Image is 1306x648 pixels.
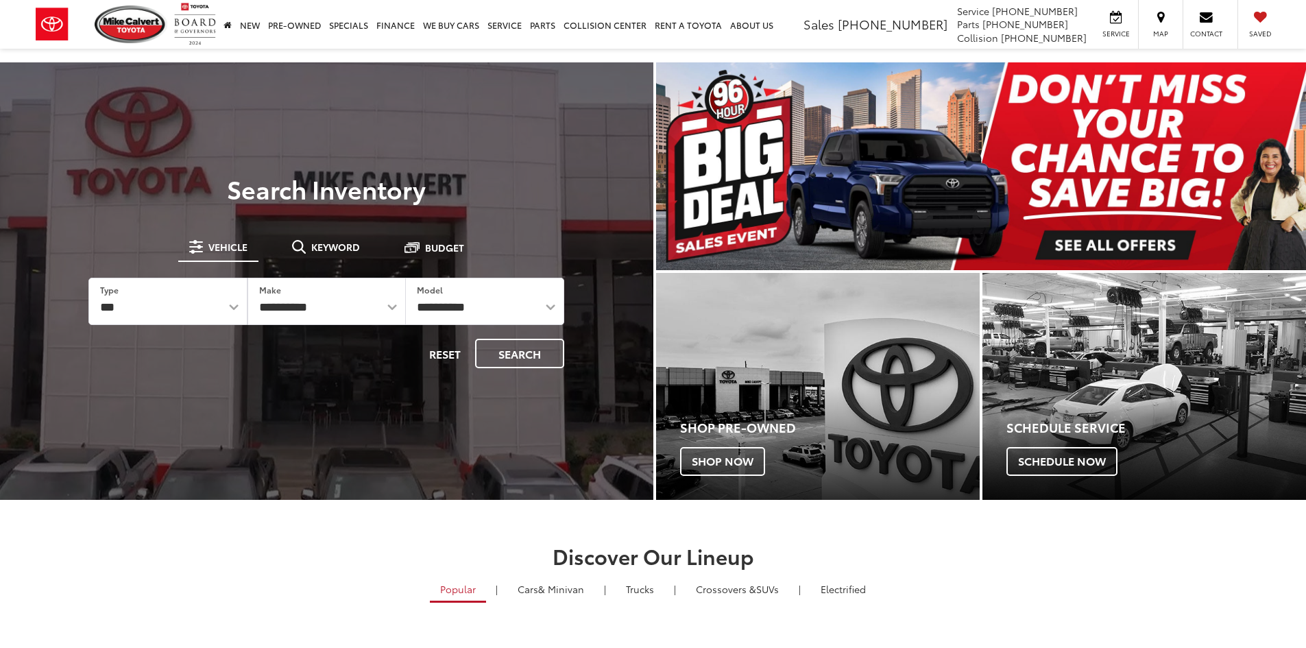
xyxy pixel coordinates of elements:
h3: Search Inventory [58,175,596,202]
span: Map [1146,29,1176,38]
span: Saved [1245,29,1275,38]
label: Make [259,284,281,296]
button: Reset [418,339,472,368]
span: Schedule Now [1006,447,1117,476]
li: | [795,582,804,596]
span: Budget [425,243,464,252]
h4: Shop Pre-Owned [680,421,980,435]
span: Parts [957,17,980,31]
span: Service [957,4,989,18]
span: [PHONE_NUMBER] [1001,31,1087,45]
h4: Schedule Service [1006,421,1306,435]
li: | [492,582,501,596]
span: Collision [957,31,998,45]
span: Crossovers & [696,582,756,596]
span: Vehicle [208,242,247,252]
h2: Discover Our Lineup [170,544,1137,567]
span: [PHONE_NUMBER] [838,15,947,33]
span: Shop Now [680,447,765,476]
a: Shop Pre-Owned Shop Now [656,273,980,500]
span: [PHONE_NUMBER] [992,4,1078,18]
div: Toyota [982,273,1306,500]
span: & Minivan [538,582,584,596]
span: Keyword [311,242,360,252]
a: Cars [507,577,594,601]
a: SUVs [686,577,789,601]
li: | [670,582,679,596]
span: [PHONE_NUMBER] [982,17,1068,31]
label: Model [417,284,443,296]
label: Type [100,284,119,296]
img: Mike Calvert Toyota [95,5,167,43]
button: Search [475,339,564,368]
span: Contact [1190,29,1222,38]
a: Trucks [616,577,664,601]
a: Popular [430,577,486,603]
span: Sales [803,15,834,33]
span: Service [1100,29,1131,38]
div: Toyota [656,273,980,500]
a: Electrified [810,577,876,601]
li: | [601,582,609,596]
a: Schedule Service Schedule Now [982,273,1306,500]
